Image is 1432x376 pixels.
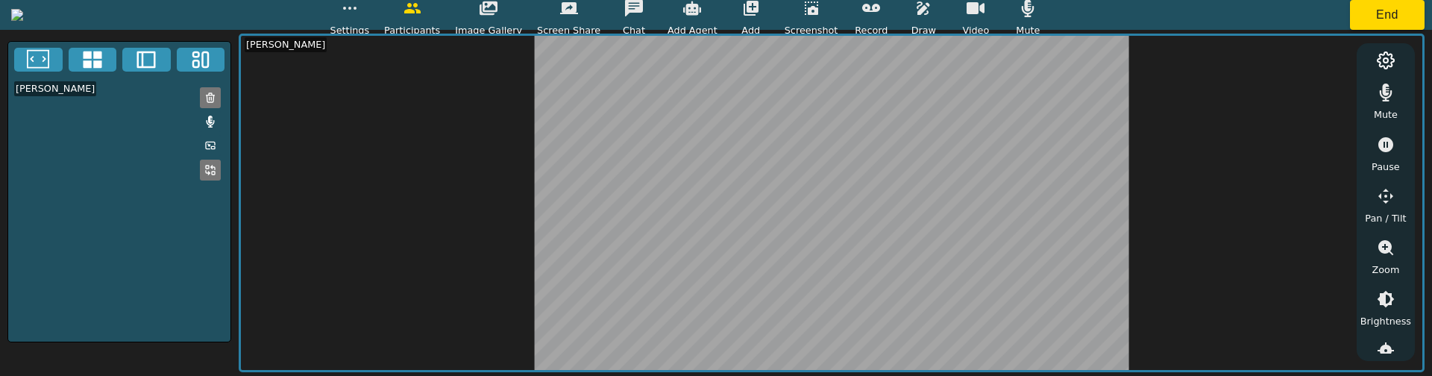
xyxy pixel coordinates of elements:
[245,37,327,51] div: [PERSON_NAME]
[911,23,936,37] span: Draw
[1365,211,1406,225] span: Pan / Tilt
[741,23,760,37] span: Add
[122,48,171,72] button: Two Window Medium
[330,23,370,37] span: Settings
[1372,263,1399,277] span: Zoom
[200,87,221,108] button: Remove Feed
[200,135,221,156] button: Picture in Picture
[1374,107,1398,122] span: Mute
[785,23,838,37] span: Screenshot
[69,48,117,72] button: 4x4
[623,23,645,37] span: Chat
[537,23,600,37] span: Screen Share
[384,23,440,37] span: Participants
[1360,314,1411,328] span: Brightness
[200,111,221,132] button: Mute
[1372,160,1400,174] span: Pause
[7,5,27,25] img: logoWhite.png
[668,23,717,37] span: Add Agent
[14,48,63,72] button: Fullscreen
[855,23,888,37] span: Record
[455,23,522,37] span: Image Gallery
[1016,23,1040,37] span: Mute
[14,81,96,95] div: [PERSON_NAME]
[200,160,221,181] button: Replace Feed
[962,23,989,37] span: Video
[177,48,225,72] button: Three Window Medium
